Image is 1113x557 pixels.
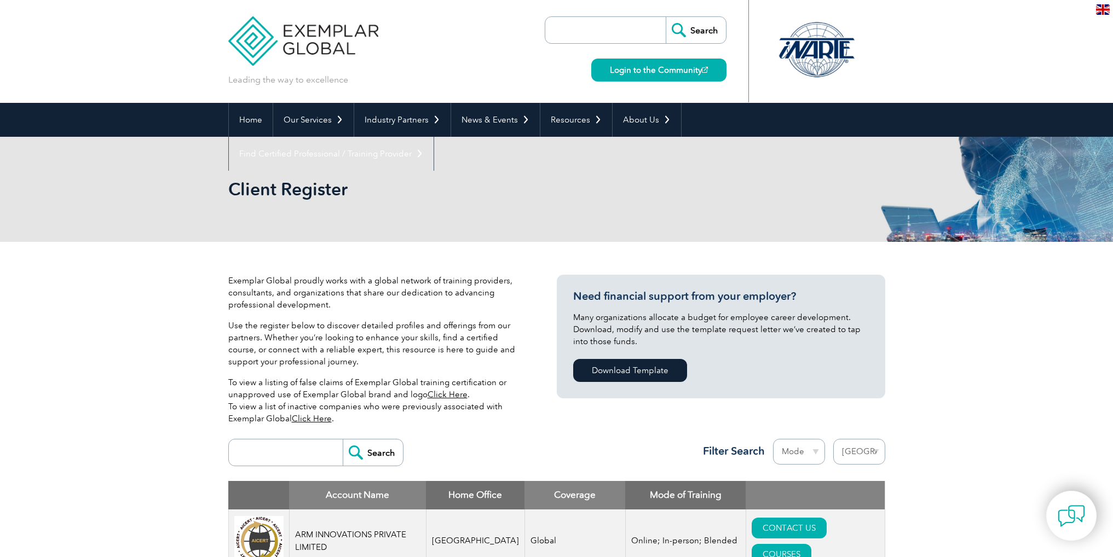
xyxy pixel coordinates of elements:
img: en [1096,4,1110,15]
a: Resources [540,103,612,137]
input: Search [666,17,726,43]
a: Find Certified Professional / Training Provider [229,137,434,171]
th: Mode of Training: activate to sort column ascending [625,481,746,509]
a: Home [229,103,273,137]
a: News & Events [451,103,540,137]
p: Use the register below to discover detailed profiles and offerings from our partners. Whether you... [228,320,524,368]
h2: Client Register [228,181,688,198]
a: Login to the Community [591,59,726,82]
p: Leading the way to excellence [228,74,348,86]
p: To view a listing of false claims of Exemplar Global training certification or unapproved use of ... [228,376,524,425]
img: open_square.png [702,67,708,73]
th: Coverage: activate to sort column ascending [524,481,625,509]
a: Download Template [573,359,687,382]
p: Many organizations allocate a budget for employee career development. Download, modify and use th... [573,311,869,347]
a: CONTACT US [752,518,827,538]
p: Exemplar Global proudly works with a global network of training providers, consultants, and organ... [228,275,524,311]
a: Industry Partners [354,103,451,137]
a: About Us [613,103,681,137]
h3: Need financial support from your employer? [573,289,869,303]
img: contact-chat.png [1058,502,1085,530]
th: Home Office: activate to sort column ascending [426,481,524,509]
a: Click Here [428,390,468,399]
h3: Filter Search [696,444,765,458]
th: : activate to sort column ascending [746,481,885,509]
a: Click Here [292,414,332,423]
a: Our Services [273,103,354,137]
th: Account Name: activate to sort column descending [289,481,426,509]
input: Search [343,439,403,466]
